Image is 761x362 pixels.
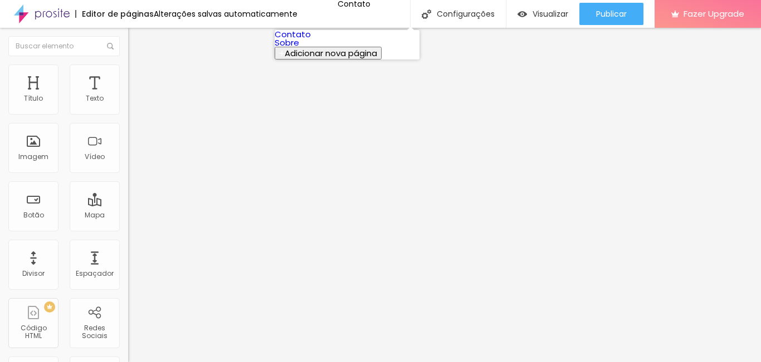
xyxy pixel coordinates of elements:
[128,28,761,362] iframe: Editor
[24,95,43,102] div: Título
[285,47,377,59] span: Adicionar nova página
[22,270,45,277] div: Divisor
[75,10,154,18] div: Editor de páginas
[506,3,579,25] button: Visualizar
[154,10,297,18] div: Alterações salvas automaticamente
[518,9,527,19] img: view-1.svg
[18,153,48,161] div: Imagem
[72,324,116,340] div: Redes Sociais
[275,37,299,48] a: Sobre
[684,9,744,18] span: Fazer Upgrade
[11,324,55,340] div: Código HTML
[8,36,120,56] input: Buscar elemento
[85,211,105,219] div: Mapa
[275,47,382,59] button: Adicionar nova página
[579,3,643,25] button: Publicar
[275,28,311,40] a: Contato
[23,211,44,219] div: Botão
[76,270,114,277] div: Espaçador
[107,43,114,49] img: Icone
[422,9,431,19] img: Icone
[596,9,627,18] span: Publicar
[533,9,568,18] span: Visualizar
[85,153,105,161] div: Vídeo
[86,95,104,102] div: Texto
